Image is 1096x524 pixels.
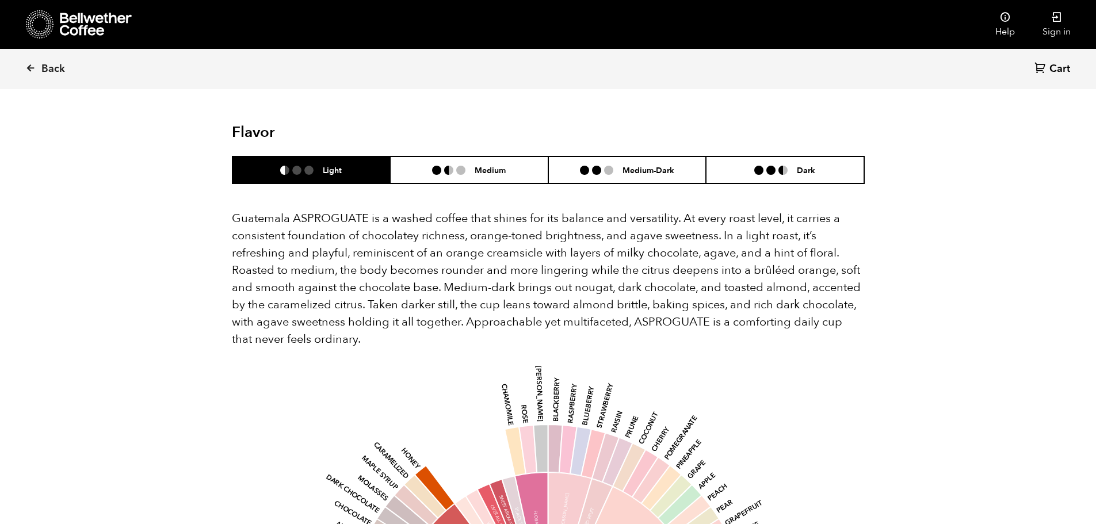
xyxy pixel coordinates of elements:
h6: Medium [475,165,506,175]
p: Guatemala ASPROGUATE is a washed coffee that shines for its balance and versatility. At every roa... [232,210,865,348]
span: Back [41,62,65,76]
h6: Dark [797,165,815,175]
h6: Medium-Dark [623,165,674,175]
a: Cart [1034,62,1073,77]
h6: Light [323,165,342,175]
h2: Flavor [232,124,443,141]
span: Cart [1049,62,1070,76]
